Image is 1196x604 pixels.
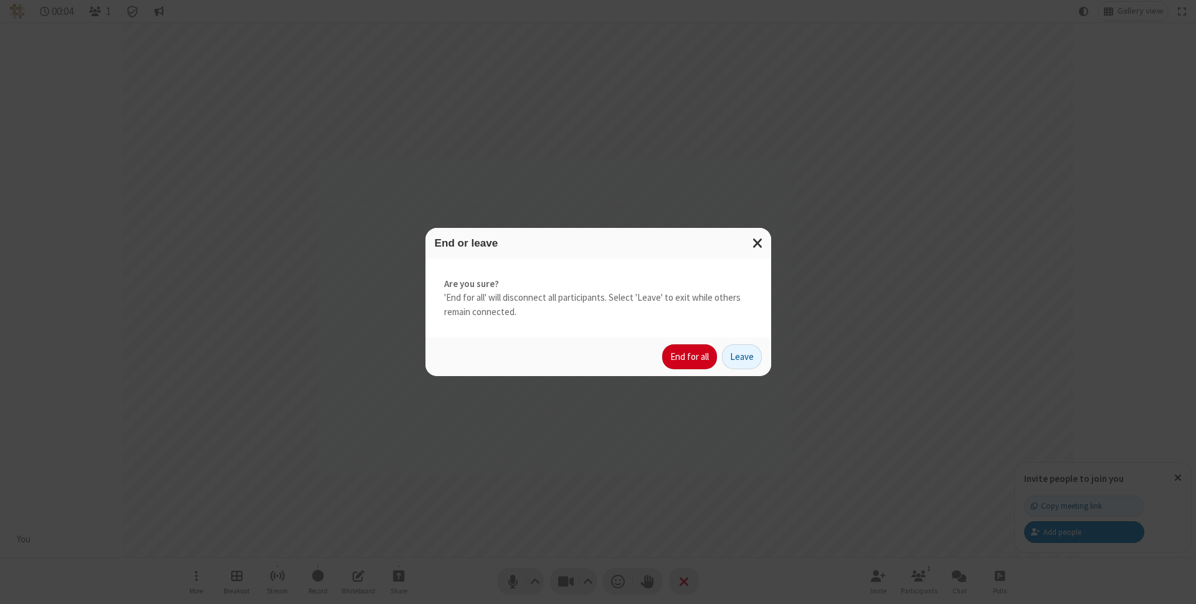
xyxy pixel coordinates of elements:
h3: End or leave [435,237,762,249]
button: Leave [722,344,762,369]
button: Close modal [745,228,771,258]
strong: Are you sure? [444,277,752,291]
button: End for all [662,344,717,369]
div: 'End for all' will disconnect all participants. Select 'Leave' to exit while others remain connec... [425,258,771,338]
